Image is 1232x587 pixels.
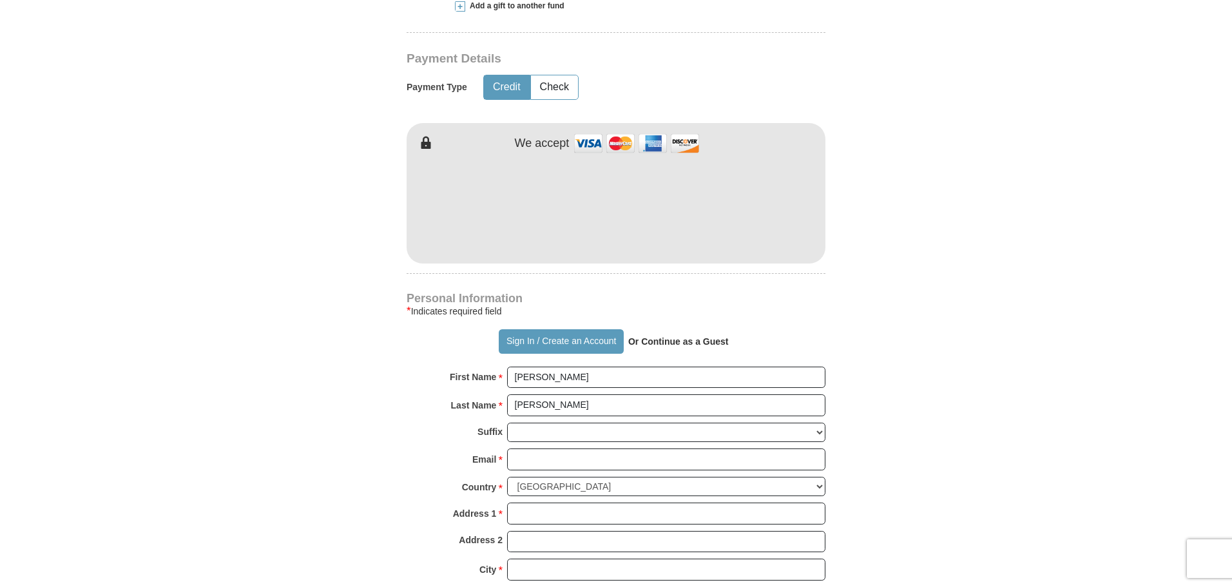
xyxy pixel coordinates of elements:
[479,561,496,579] strong: City
[499,329,623,354] button: Sign In / Create an Account
[407,293,825,303] h4: Personal Information
[453,505,497,523] strong: Address 1
[531,75,578,99] button: Check
[628,336,729,347] strong: Or Continue as a Guest
[572,130,701,157] img: credit cards accepted
[462,478,497,496] strong: Country
[407,52,735,66] h3: Payment Details
[484,75,530,99] button: Credit
[450,368,496,386] strong: First Name
[472,450,496,468] strong: Email
[477,423,503,441] strong: Suffix
[465,1,564,12] span: Add a gift to another fund
[407,303,825,319] div: Indicates required field
[407,82,467,93] h5: Payment Type
[459,531,503,549] strong: Address 2
[515,137,570,151] h4: We accept
[451,396,497,414] strong: Last Name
